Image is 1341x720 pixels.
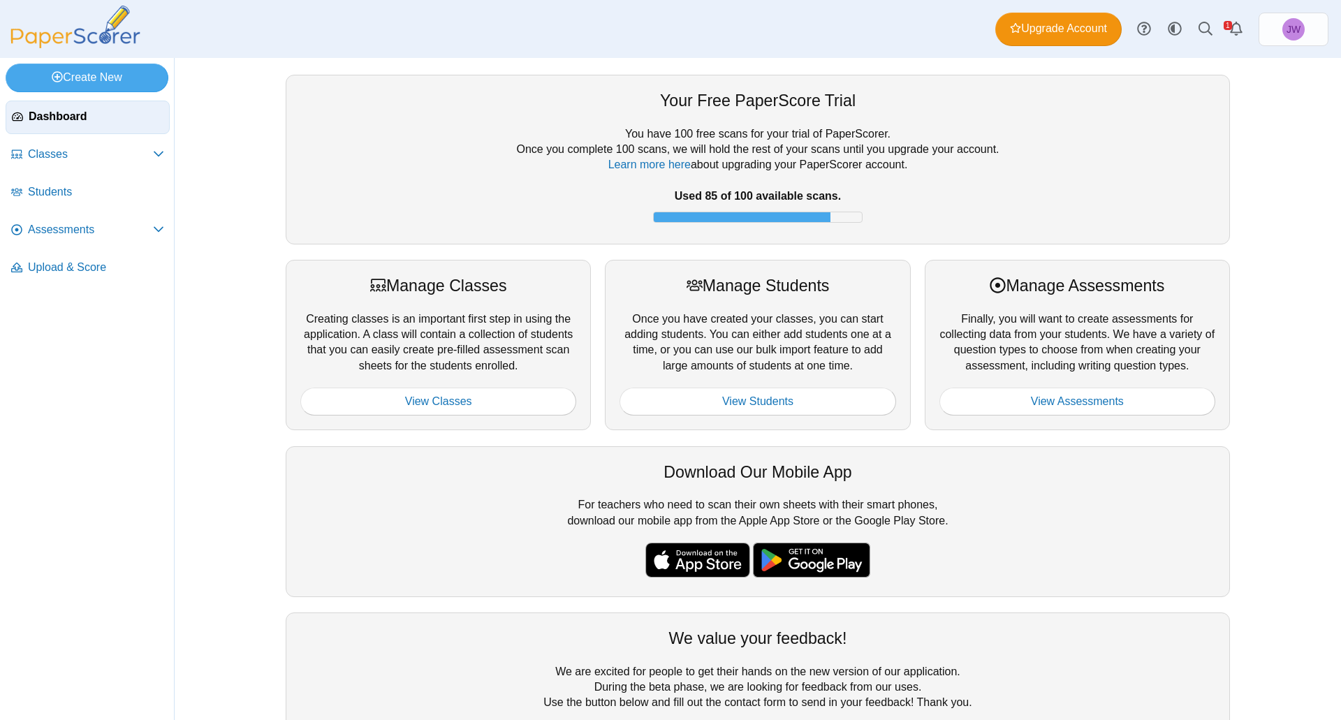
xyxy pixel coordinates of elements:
[608,159,691,170] a: Learn more here
[28,147,153,162] span: Classes
[6,6,145,48] img: PaperScorer
[6,101,170,134] a: Dashboard
[6,64,168,91] a: Create New
[6,138,170,172] a: Classes
[1259,13,1328,46] a: Joshua Williams
[300,627,1215,649] div: We value your feedback!
[645,543,750,578] img: apple-store-badge.svg
[1221,14,1252,45] a: Alerts
[6,251,170,285] a: Upload & Score
[1282,18,1305,41] span: Joshua Williams
[28,184,164,200] span: Students
[1010,21,1107,36] span: Upgrade Account
[28,222,153,237] span: Assessments
[620,388,895,416] a: View Students
[300,89,1215,112] div: Your Free PaperScore Trial
[29,109,163,124] span: Dashboard
[300,388,576,416] a: View Classes
[939,388,1215,416] a: View Assessments
[300,461,1215,483] div: Download Our Mobile App
[605,260,910,430] div: Once you have created your classes, you can start adding students. You can either add students on...
[939,274,1215,297] div: Manage Assessments
[300,126,1215,230] div: You have 100 free scans for your trial of PaperScorer. Once you complete 100 scans, we will hold ...
[286,446,1230,597] div: For teachers who need to scan their own sheets with their smart phones, download our mobile app f...
[995,13,1122,46] a: Upgrade Account
[286,260,591,430] div: Creating classes is an important first step in using the application. A class will contain a coll...
[1287,24,1300,34] span: Joshua Williams
[300,274,576,297] div: Manage Classes
[675,190,841,202] b: Used 85 of 100 available scans.
[753,543,870,578] img: google-play-badge.png
[28,260,164,275] span: Upload & Score
[6,38,145,50] a: PaperScorer
[6,214,170,247] a: Assessments
[620,274,895,297] div: Manage Students
[925,260,1230,430] div: Finally, you will want to create assessments for collecting data from your students. We have a va...
[6,176,170,210] a: Students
